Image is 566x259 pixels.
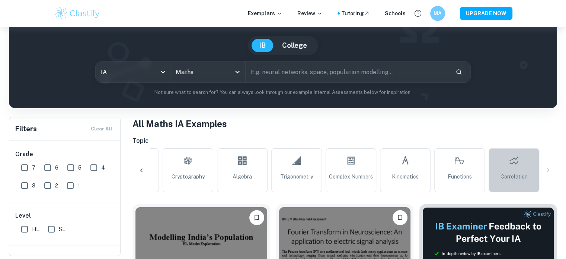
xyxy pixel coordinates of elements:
[430,6,445,21] button: MA
[55,181,58,190] span: 2
[393,210,407,225] button: Bookmark
[392,173,419,181] span: Kinematics
[101,164,105,172] span: 4
[249,210,264,225] button: Bookmark
[78,181,80,190] span: 1
[501,173,528,181] span: Correlation
[460,7,512,20] button: UPGRADE NOW
[55,164,58,172] span: 6
[252,39,273,52] button: IB
[15,211,115,220] h6: Level
[246,61,450,82] input: E.g. neural networks, space, population modelling...
[280,173,313,181] span: Trigonometry
[412,7,424,20] button: Help and Feedback
[433,9,442,18] h6: MA
[59,225,65,233] span: SL
[453,66,465,78] button: Search
[32,164,35,172] span: 7
[15,150,115,159] h6: Grade
[448,173,472,181] span: Functions
[96,61,170,82] div: IA
[78,164,81,172] span: 5
[54,6,101,21] img: Clastify logo
[385,9,406,18] a: Schools
[297,9,323,18] p: Review
[32,225,39,233] span: HL
[275,39,314,52] button: College
[15,124,37,134] h6: Filters
[341,9,370,18] a: Tutoring
[172,173,205,181] span: Cryptography
[233,173,252,181] span: Algebra
[232,67,243,77] button: Open
[132,117,557,130] h1: All Maths IA Examples
[15,89,551,96] p: Not sure what to search for? You can always look through our example Internal Assessments below f...
[132,136,557,145] h6: Topic
[32,181,35,190] span: 3
[248,9,282,18] p: Exemplars
[329,173,373,181] span: Complex Numbers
